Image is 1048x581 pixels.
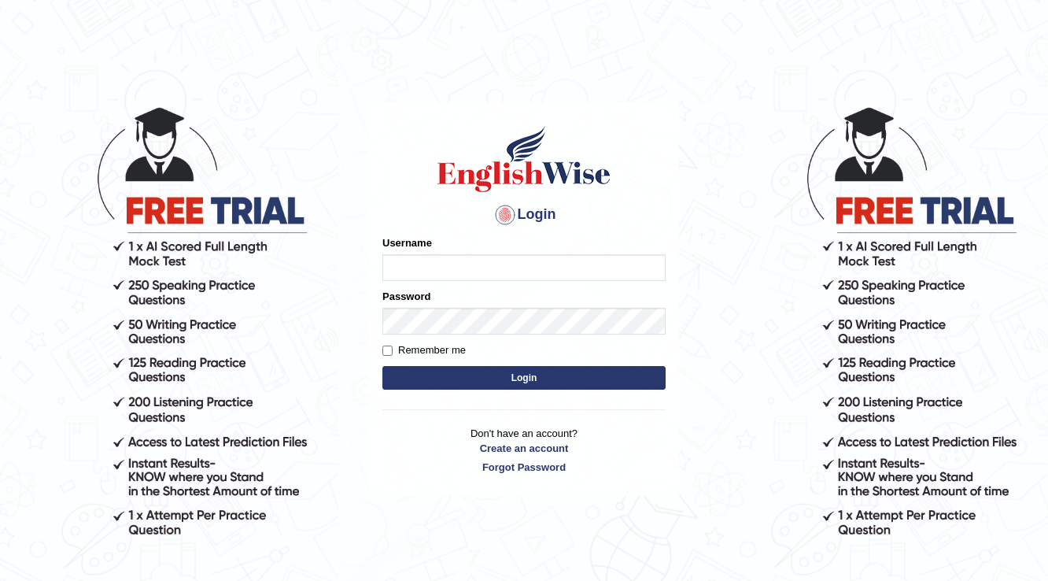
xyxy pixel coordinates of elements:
input: Remember me [382,346,393,356]
button: Login [382,366,666,390]
img: Logo of English Wise sign in for intelligent practice with AI [434,124,614,194]
label: Username [382,235,432,250]
p: Don't have an account? [382,426,666,475]
a: Create an account [382,441,666,456]
label: Password [382,289,430,304]
h4: Login [382,202,666,228]
label: Remember me [382,342,466,358]
a: Forgot Password [382,460,666,475]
